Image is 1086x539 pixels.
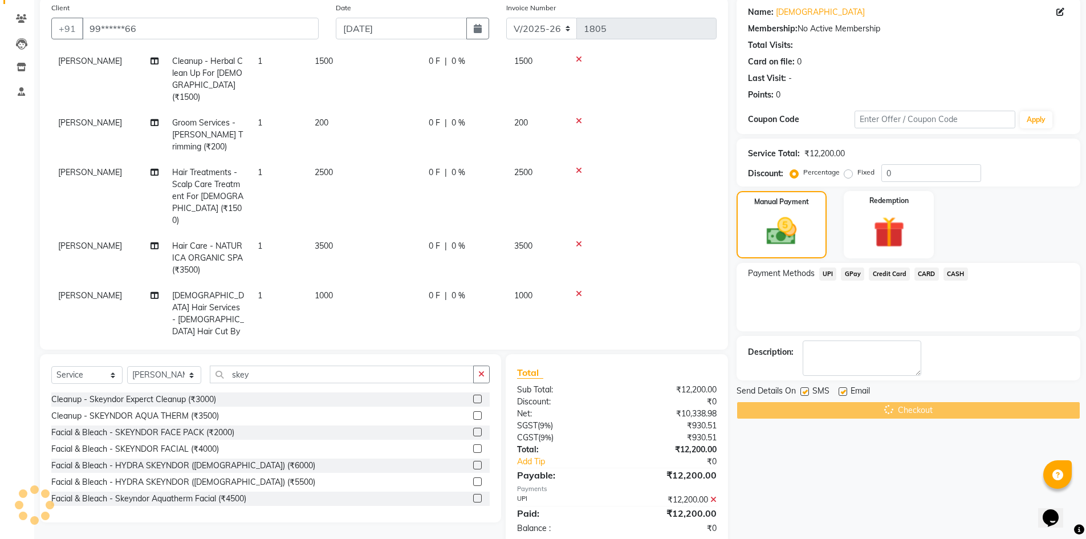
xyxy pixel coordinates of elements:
[51,427,234,439] div: Facial & Bleach - SKEYNDOR FACE PACK (₹2000)
[429,290,440,302] span: 0 F
[869,268,910,281] span: Credit Card
[258,241,262,251] span: 1
[748,114,855,125] div: Coupon Code
[748,268,815,279] span: Payment Methods
[445,290,447,302] span: |
[258,167,262,177] span: 1
[517,420,538,431] span: SGST
[754,197,809,207] label: Manual Payment
[943,268,968,281] span: CASH
[258,290,262,301] span: 1
[776,89,780,101] div: 0
[748,23,798,35] div: Membership:
[617,444,725,456] div: ₹12,200.00
[797,56,802,68] div: 0
[315,117,328,128] span: 200
[51,460,315,472] div: Facial & Bleach - HYDRA SKEYNDOR ([DEMOGRAPHIC_DATA]) (₹6000)
[210,366,474,383] input: Search or Scan
[172,117,243,152] span: Groom Services - [PERSON_NAME] Trimming (₹200)
[509,506,617,520] div: Paid:
[819,268,837,281] span: UPI
[617,384,725,396] div: ₹12,200.00
[509,444,617,456] div: Total:
[748,39,793,51] div: Total Visits:
[509,408,617,420] div: Net:
[748,23,1069,35] div: No Active Membership
[509,396,617,408] div: Discount:
[509,494,617,506] div: UPI
[51,394,216,406] div: Cleanup - Skeyndor Experct Cleanup (₹3000)
[51,476,315,488] div: Facial & Bleach - HYDRA SKEYNDOR ([DEMOGRAPHIC_DATA]) (₹5500)
[429,167,440,179] span: 0 F
[864,213,914,252] img: _gift.svg
[452,240,465,252] span: 0 %
[617,420,725,432] div: ₹930.51
[514,290,532,301] span: 1000
[51,493,246,505] div: Facial & Bleach - Skeyndor Aquatherm Facial (₹4500)
[804,148,845,160] div: ₹12,200.00
[258,56,262,66] span: 1
[58,241,122,251] span: [PERSON_NAME]
[172,167,243,225] span: Hair Treatments - Scalp Care Treatment For [DEMOGRAPHIC_DATA] (₹1500)
[315,167,333,177] span: 2500
[748,89,774,101] div: Points:
[617,522,725,534] div: ₹0
[514,56,532,66] span: 1500
[429,240,440,252] span: 0 F
[58,56,122,66] span: [PERSON_NAME]
[509,522,617,534] div: Balance :
[517,484,716,494] div: Payments
[617,494,725,506] div: ₹12,200.00
[514,117,528,128] span: 200
[514,241,532,251] span: 3500
[258,117,262,128] span: 1
[58,290,122,301] span: [PERSON_NAME]
[841,268,864,281] span: GPay
[509,420,617,432] div: ( )
[509,468,617,482] div: Payable:
[509,432,617,444] div: ( )
[452,290,465,302] span: 0 %
[517,367,543,379] span: Total
[336,3,351,13] label: Date
[51,3,70,13] label: Client
[788,72,792,84] div: -
[452,167,465,179] span: 0 %
[445,117,447,129] span: |
[172,56,243,102] span: Cleanup - Herbal Clean Up For [DEMOGRAPHIC_DATA] (₹1500)
[914,268,939,281] span: CARD
[635,456,725,468] div: ₹0
[315,241,333,251] span: 3500
[445,167,447,179] span: |
[509,384,617,396] div: Sub Total:
[857,167,875,177] label: Fixed
[452,117,465,129] span: 0 %
[51,18,83,39] button: +91
[82,18,319,39] input: Search by Name/Mobile/Email/Code
[617,432,725,444] div: ₹930.51
[617,468,725,482] div: ₹12,200.00
[315,290,333,301] span: 1000
[51,410,219,422] div: Cleanup - SKEYNDOR AQUA THERM (₹3500)
[855,111,1015,128] input: Enter Offer / Coupon Code
[58,117,122,128] span: [PERSON_NAME]
[315,56,333,66] span: 1500
[445,55,447,67] span: |
[540,433,551,442] span: 9%
[51,443,219,455] div: Facial & Bleach - SKEYNDOR FACIAL (₹4000)
[172,241,243,275] span: Hair Care - NATURICA ORGANIC SPA (₹3500)
[429,117,440,129] span: 0 F
[540,421,551,430] span: 9%
[509,456,634,468] a: Add Tip
[452,55,465,67] span: 0 %
[748,72,786,84] div: Last Visit:
[514,167,532,177] span: 2500
[776,6,865,18] a: [DEMOGRAPHIC_DATA]
[506,3,556,13] label: Invoice Number
[812,385,829,399] span: SMS
[58,167,122,177] span: [PERSON_NAME]
[748,56,795,68] div: Card on file:
[1020,111,1052,128] button: Apply
[617,396,725,408] div: ₹0
[172,290,244,360] span: [DEMOGRAPHIC_DATA] Hair Services - [DEMOGRAPHIC_DATA] Hair Cut By Senior Stylist (₹1000)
